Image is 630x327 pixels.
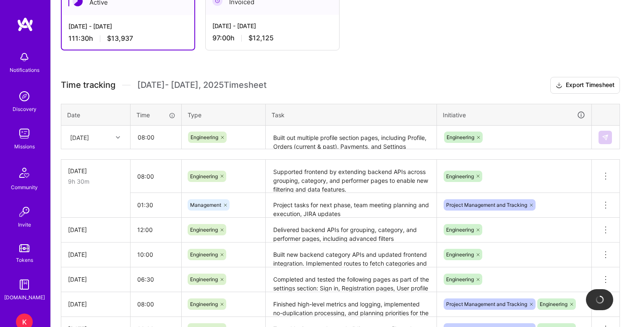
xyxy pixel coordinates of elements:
img: tokens [19,244,29,252]
span: Engineering [190,301,218,307]
th: Date [61,104,131,126]
i: icon Download [556,81,562,90]
span: Engineering [446,276,474,282]
div: Invite [18,220,31,229]
input: HH:MM [131,165,181,187]
span: Engineering [190,251,218,258]
img: Invite [16,203,33,220]
textarea: Project tasks for next phase, team meeting planning and execution, JIRA updates [267,194,436,217]
textarea: Completed and tested the following pages as part of the settings section: Sign in, Registration p... [267,268,436,291]
span: Engineering [190,276,218,282]
div: Tokens [16,256,33,264]
div: Time [136,111,175,119]
textarea: Built new backend category APIs and updated frontend integration. Implemented routes to fetch cat... [267,243,436,266]
span: Project Management and Tracking [446,202,527,208]
img: logo [17,17,34,32]
div: Community [11,183,38,192]
div: Initiative [443,110,586,120]
th: Task [266,104,437,126]
textarea: Built out multiple profile section pages, including Profile, Orders (current & past), Payments, a... [267,127,436,149]
img: loading [596,295,604,304]
div: [DATE] - [DATE] [212,21,332,30]
div: [DATE] [68,300,123,309]
img: Submit [602,134,609,141]
div: 97:00 h [212,34,332,42]
div: [DATE] [68,225,123,234]
div: Notifications [10,66,39,74]
input: HH:MM [131,268,181,290]
img: discovery [16,88,33,105]
span: Management [190,202,221,208]
div: [DATE] - [DATE] [68,22,188,31]
div: [DATE] [68,166,123,175]
span: $12,125 [248,34,274,42]
span: $13,937 [107,34,133,43]
div: [DATE] [68,250,123,259]
div: [DATE] [68,275,123,284]
th: Type [182,104,266,126]
img: bell [16,49,33,66]
div: [DATE] [70,133,89,142]
div: 111:30 h [68,34,188,43]
textarea: Delivered backend APIs for grouping, category, and performer pages, including advanced filters (s... [267,219,436,242]
img: teamwork [16,125,33,142]
span: Engineering [540,301,567,307]
span: Engineering [446,251,474,258]
span: Engineering [446,227,474,233]
input: HH:MM [131,194,181,216]
div: 9h 30m [68,177,123,186]
textarea: Finished high-level metrics and logging, implemented no-duplication processing, and planning prio... [267,293,436,316]
input: HH:MM [131,243,181,266]
input: HH:MM [131,126,181,148]
img: guide book [16,276,33,293]
img: Community [14,163,34,183]
button: Export Timesheet [550,77,620,94]
div: null [599,131,613,144]
div: Missions [14,142,35,151]
span: Engineering [447,134,474,140]
textarea: Supported frontend by extending backend APIs across grouping, category, and performer pages to en... [267,161,436,192]
span: Engineering [190,173,218,179]
div: Discovery [13,105,37,113]
span: Engineering [190,227,218,233]
span: Time tracking [61,80,115,90]
span: Project Management and Tracking [446,301,527,307]
span: Engineering [191,134,218,140]
span: Engineering [446,173,474,179]
span: [DATE] - [DATE] , 2025 Timesheet [137,80,267,90]
i: icon Chevron [116,135,120,140]
input: HH:MM [131,219,181,241]
input: HH:MM [131,293,181,315]
div: [DOMAIN_NAME] [4,293,45,302]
